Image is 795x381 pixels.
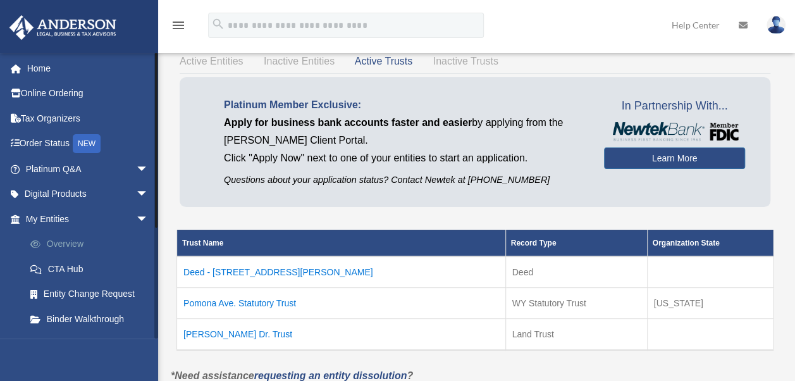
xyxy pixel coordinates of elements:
[433,56,498,66] span: Inactive Trusts
[18,282,168,307] a: Entity Change Request
[505,230,647,256] th: Record Type
[18,232,168,257] a: Overview
[610,122,739,141] img: NewtekBankLogoSM.png
[211,17,225,31] i: search
[18,332,168,357] a: My Blueprint
[9,206,168,232] a: My Entitiesarrow_drop_down
[171,370,413,381] em: *Need assistance ?
[505,256,647,288] td: Deed
[177,256,506,288] td: Deed - [STREET_ADDRESS][PERSON_NAME]
[136,206,161,232] span: arrow_drop_down
[180,56,243,66] span: Active Entities
[73,134,101,153] div: NEW
[136,182,161,208] span: arrow_drop_down
[224,114,585,149] p: by applying from the [PERSON_NAME] Client Portal.
[171,22,186,33] a: menu
[18,256,168,282] a: CTA Hub
[604,147,745,169] a: Learn More
[9,106,168,131] a: Tax Organizers
[9,182,168,207] a: Digital Productsarrow_drop_down
[647,287,773,318] td: [US_STATE]
[224,96,585,114] p: Platinum Member Exclusive:
[9,131,168,157] a: Order StatusNEW
[18,306,168,332] a: Binder Walkthrough
[647,230,773,256] th: Organization State
[254,370,407,381] a: requesting an entity dissolution
[9,56,168,81] a: Home
[9,156,168,182] a: Platinum Q&Aarrow_drop_down
[604,96,745,116] span: In Partnership With...
[505,287,647,318] td: WY Statutory Trust
[177,287,506,318] td: Pomona Ave. Statutory Trust
[6,15,120,40] img: Anderson Advisors Platinum Portal
[177,318,506,350] td: [PERSON_NAME] Dr. Trust
[264,56,335,66] span: Inactive Entities
[767,16,786,34] img: User Pic
[136,156,161,182] span: arrow_drop_down
[9,81,168,106] a: Online Ordering
[177,230,506,256] th: Trust Name
[224,149,585,167] p: Click "Apply Now" next to one of your entities to start an application.
[224,117,472,128] span: Apply for business bank accounts faster and easier
[355,56,413,66] span: Active Trusts
[224,172,585,188] p: Questions about your application status? Contact Newtek at [PHONE_NUMBER]
[171,18,186,33] i: menu
[505,318,647,350] td: Land Trust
